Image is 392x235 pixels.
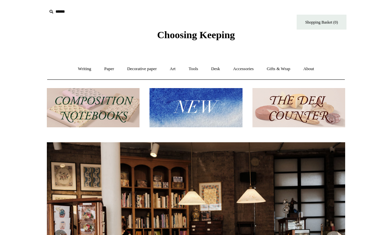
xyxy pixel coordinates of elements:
[72,60,97,78] a: Writing
[157,35,235,39] a: Choosing Keeping
[183,60,204,78] a: Tools
[227,60,260,78] a: Accessories
[98,60,120,78] a: Paper
[164,60,181,78] a: Art
[121,60,163,78] a: Decorative paper
[297,15,346,30] a: Shopping Basket (0)
[205,60,226,78] a: Desk
[149,88,242,128] img: New.jpg__PID:f73bdf93-380a-4a35-bcfe-7823039498e1
[261,60,296,78] a: Gifts & Wrap
[47,88,140,128] img: 202302 Composition ledgers.jpg__PID:69722ee6-fa44-49dd-a067-31375e5d54ec
[297,60,320,78] a: About
[157,29,235,40] span: Choosing Keeping
[252,88,345,128] img: The Deli Counter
